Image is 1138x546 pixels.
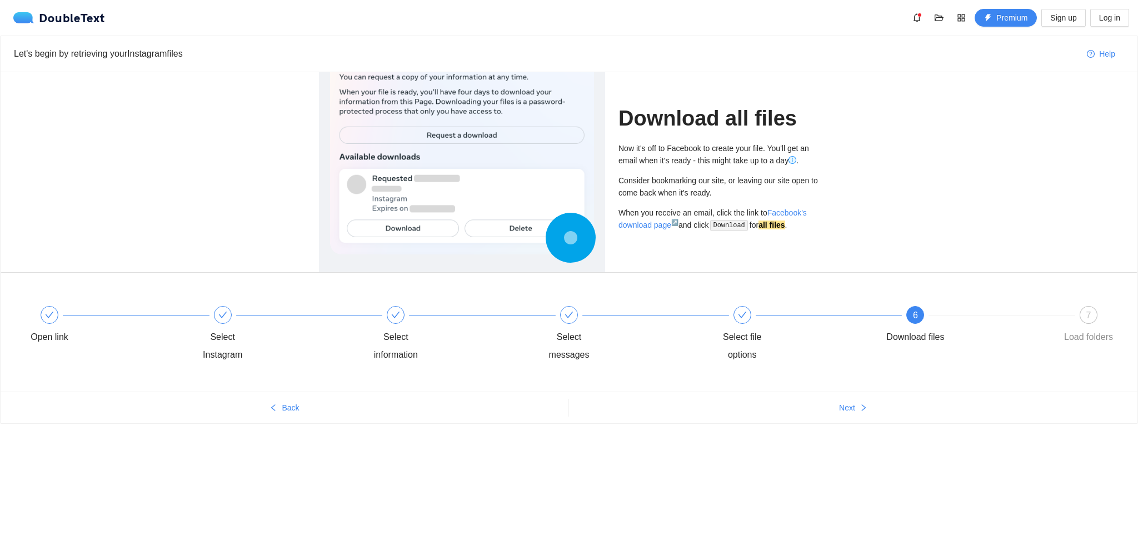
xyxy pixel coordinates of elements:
[565,310,573,319] span: check
[883,306,1056,346] div: 6Download files
[218,310,227,319] span: check
[13,12,105,23] div: DoubleText
[975,9,1037,27] button: thunderboltPremium
[931,13,947,22] span: folder-open
[908,9,926,27] button: bell
[17,306,191,346] div: Open link
[191,328,255,364] div: Select Instagram
[930,9,948,27] button: folder-open
[710,220,748,231] code: Download
[886,328,944,346] div: Download files
[391,310,400,319] span: check
[618,106,819,132] h1: Download all files
[537,306,710,364] div: Select messages
[269,404,277,413] span: left
[363,306,537,364] div: Select information
[996,12,1027,24] span: Premium
[1,399,568,417] button: leftBack
[839,402,855,414] span: Next
[984,14,992,23] span: thunderbolt
[569,399,1137,417] button: Nextright
[860,404,867,413] span: right
[13,12,105,23] a: logoDoubleText
[282,402,299,414] span: Back
[738,310,747,319] span: check
[788,156,796,164] span: info-circle
[710,306,884,364] div: Select file options
[758,221,785,229] strong: all files
[14,47,1078,61] div: Let's begin by retrieving your Instagram files
[618,208,807,229] a: Facebook's download page↗
[1086,310,1091,320] span: 7
[913,310,918,320] span: 6
[537,328,601,364] div: Select messages
[1090,9,1129,27] button: Log in
[191,306,364,364] div: Select Instagram
[953,13,970,22] span: appstore
[1050,12,1076,24] span: Sign up
[909,13,925,22] span: bell
[1099,48,1115,60] span: Help
[13,12,39,23] img: logo
[618,207,819,232] div: When you receive an email, click the link to and click for .
[45,310,54,319] span: check
[952,9,970,27] button: appstore
[671,219,678,226] sup: ↗
[1078,45,1124,63] button: question-circleHelp
[31,328,68,346] div: Open link
[1056,306,1121,346] div: 7Load folders
[1099,12,1120,24] span: Log in
[618,142,819,167] div: Now it's off to Facebook to create your file. You'll get an email when it's ready - this might ta...
[1087,50,1095,59] span: question-circle
[1064,328,1113,346] div: Load folders
[618,174,819,199] div: Consider bookmarking our site, or leaving our site open to come back when it's ready.
[363,328,428,364] div: Select information
[1041,9,1085,27] button: Sign up
[710,328,775,364] div: Select file options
